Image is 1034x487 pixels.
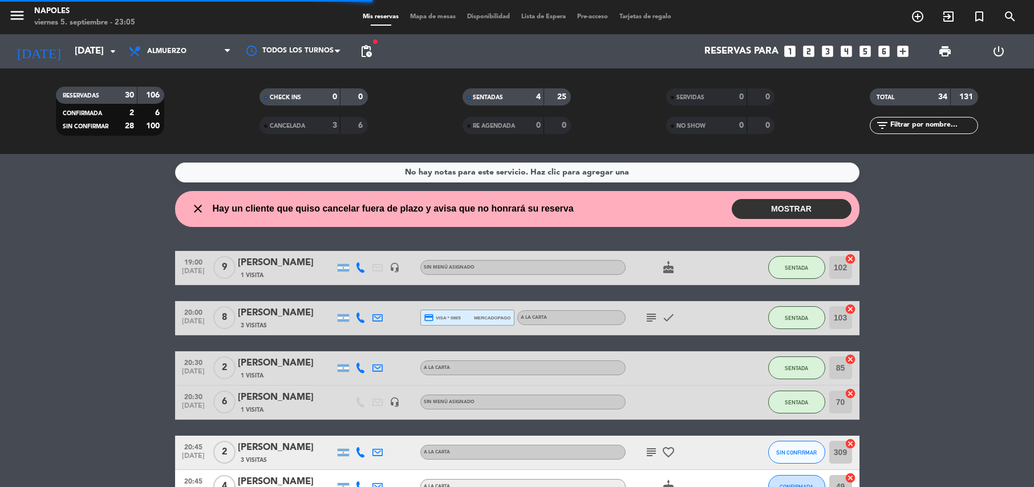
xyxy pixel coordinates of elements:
span: CONFIRMADA [63,111,102,116]
i: looks_5 [858,44,873,59]
i: subject [644,445,658,459]
span: CANCELADA [270,123,305,129]
span: [DATE] [179,368,208,381]
i: add_box [895,44,910,59]
div: viernes 5. septiembre - 23:05 [34,17,135,29]
span: 20:45 [179,440,208,453]
span: 20:30 [179,389,208,403]
strong: 0 [739,121,744,129]
span: fiber_manual_record [372,38,379,45]
i: close [191,202,205,216]
span: CHECK INS [270,95,301,100]
span: SENTADA [785,265,808,271]
button: SENTADA [768,356,825,379]
span: 2 [213,356,236,379]
span: SENTADAS [473,95,503,100]
div: [PERSON_NAME] [238,306,335,320]
div: [PERSON_NAME] [238,440,335,455]
span: SENTADA [785,365,808,371]
strong: 0 [332,93,337,101]
span: A LA CARTA [424,450,450,454]
button: SENTADA [768,391,825,413]
i: looks_6 [877,44,891,59]
span: [DATE] [179,452,208,465]
i: cancel [845,438,856,449]
i: filter_list [875,119,889,132]
span: SIN CONFIRMAR [63,124,108,129]
span: SENTADA [785,315,808,321]
strong: 0 [739,93,744,101]
span: A LA CARTA [521,315,547,320]
span: 3 Visitas [241,321,267,330]
strong: 4 [536,93,541,101]
span: [DATE] [179,402,208,415]
span: 20:00 [179,305,208,318]
i: headset_mic [390,262,400,273]
span: 6 [213,391,236,413]
i: cancel [845,388,856,399]
span: [DATE] [179,267,208,281]
strong: 3 [332,121,337,129]
i: favorite_border [662,445,675,459]
span: 3 Visitas [241,456,267,465]
strong: 34 [938,93,947,101]
button: MOSTRAR [732,199,851,219]
strong: 106 [146,91,162,99]
i: looks_one [782,44,797,59]
i: cake [662,261,675,274]
div: No hay notas para este servicio. Haz clic para agregar una [405,166,629,179]
span: RE AGENDADA [473,123,515,129]
button: SENTADA [768,256,825,279]
span: A LA CARTA [424,366,450,370]
span: 1 Visita [241,405,263,415]
strong: 6 [358,121,365,129]
i: cancel [845,253,856,265]
span: pending_actions [359,44,373,58]
div: LOG OUT [972,34,1025,68]
span: Lista de Espera [516,14,571,20]
span: 8 [213,306,236,329]
i: search [1003,10,1017,23]
span: NO SHOW [676,123,705,129]
button: menu [9,7,26,28]
strong: 2 [129,109,134,117]
span: Mis reservas [357,14,404,20]
i: cancel [845,303,856,315]
strong: 0 [358,93,365,101]
span: SENTADA [785,399,808,405]
button: SIN CONFIRMAR [768,441,825,464]
i: looks_4 [839,44,854,59]
i: [DATE] [9,39,69,64]
span: SIN CONFIRMAR [776,449,817,456]
strong: 6 [155,109,162,117]
i: arrow_drop_down [106,44,120,58]
span: [DATE] [179,318,208,331]
span: Disponibilidad [461,14,516,20]
strong: 0 [765,121,772,129]
strong: 0 [562,121,569,129]
span: Tarjetas de regalo [614,14,677,20]
span: 1 Visita [241,271,263,280]
strong: 25 [557,93,569,101]
i: power_settings_new [992,44,1005,58]
input: Filtrar por nombre... [889,119,978,132]
span: visa * 0865 [424,313,461,323]
i: subject [644,311,658,324]
span: TOTAL [877,95,894,100]
i: exit_to_app [942,10,955,23]
span: Mapa de mesas [404,14,461,20]
div: [PERSON_NAME] [238,390,335,405]
span: Reservas para [704,46,778,57]
span: mercadopago [474,314,510,322]
strong: 100 [146,122,162,130]
span: 9 [213,256,236,279]
button: SENTADA [768,306,825,329]
span: 1 Visita [241,371,263,380]
span: SERVIDAS [676,95,704,100]
div: Napoles [34,6,135,17]
strong: 28 [125,122,134,130]
i: check [662,311,675,324]
span: Hay un cliente que quiso cancelar fuera de plazo y avisa que no honrará su reserva [213,201,574,216]
span: Sin menú asignado [424,265,475,270]
i: turned_in_not [972,10,986,23]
